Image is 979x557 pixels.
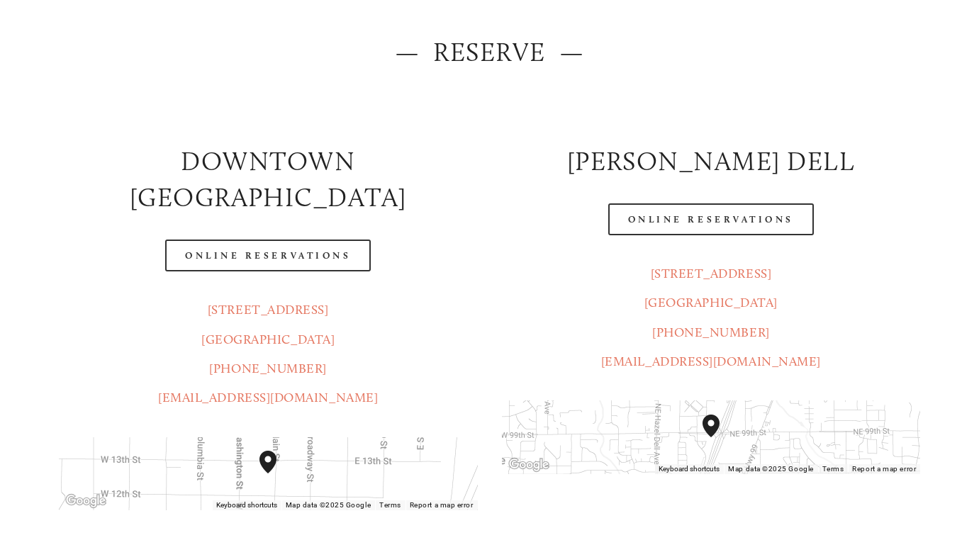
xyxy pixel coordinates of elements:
[216,500,277,510] button: Keyboard shortcuts
[728,465,813,473] span: Map data ©2025 Google
[644,295,778,310] a: [GEOGRAPHIC_DATA]
[379,501,401,509] a: Terms
[201,332,335,347] a: [GEOGRAPHIC_DATA]
[165,240,371,271] a: Online Reservations
[286,501,371,509] span: Map data ©2025 Google
[505,456,552,474] img: Google
[209,361,327,376] a: [PHONE_NUMBER]
[601,354,821,369] a: [EMAIL_ADDRESS][DOMAIN_NAME]
[410,501,474,509] a: Report a map error
[62,492,109,510] img: Google
[158,390,378,405] a: [EMAIL_ADDRESS][DOMAIN_NAME]
[259,451,293,496] div: Amaro's Table 1220 Main Street vancouver, United States
[652,325,770,340] a: [PHONE_NUMBER]
[852,465,916,473] a: Report a map error
[62,492,109,510] a: Open this area in Google Maps (opens a new window)
[505,456,552,474] a: Open this area in Google Maps (opens a new window)
[502,143,921,179] h2: [PERSON_NAME] DELL
[59,143,478,216] h2: Downtown [GEOGRAPHIC_DATA]
[822,465,844,473] a: Terms
[608,203,814,235] a: Online Reservations
[651,266,772,281] a: [STREET_ADDRESS]
[659,464,720,474] button: Keyboard shortcuts
[208,302,329,317] a: [STREET_ADDRESS]
[703,415,737,460] div: Amaro's Table 816 Northeast 98th Circle Vancouver, WA, 98665, United States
